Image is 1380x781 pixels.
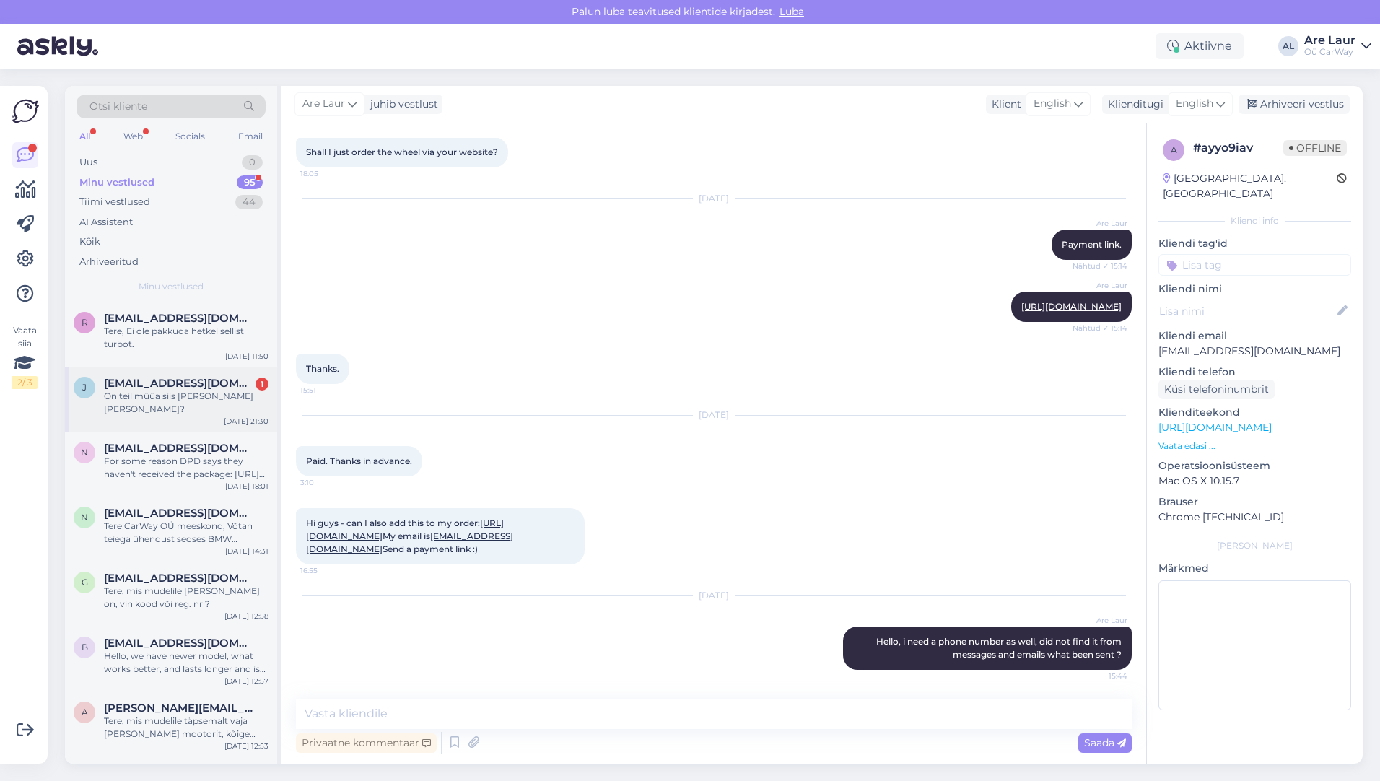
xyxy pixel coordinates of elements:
[1158,494,1351,510] p: Brauser
[1158,561,1351,576] p: Märkmed
[1304,35,1355,46] div: Are Laur
[1158,405,1351,420] p: Klienditeekond
[81,447,88,458] span: n
[104,312,254,325] span: risto.roosipuu@gmail.com
[1073,671,1127,681] span: 15:44
[1158,214,1351,227] div: Kliendi info
[82,707,88,717] span: a
[104,507,254,520] span: nasermoi@outlook.com
[104,390,268,416] div: On teil müüa siis [PERSON_NAME] [PERSON_NAME]?
[79,195,150,209] div: Tiimi vestlused
[79,255,139,269] div: Arhiveeritud
[79,155,97,170] div: Uus
[1159,303,1335,319] input: Lisa nimi
[172,127,208,146] div: Socials
[81,512,88,523] span: n
[12,376,38,389] div: 2 / 3
[1158,458,1351,474] p: Operatsioonisüsteem
[235,195,263,209] div: 44
[296,409,1132,422] div: [DATE]
[1158,539,1351,552] div: [PERSON_NAME]
[79,175,154,190] div: Minu vestlused
[225,481,268,492] div: [DATE] 18:01
[1073,615,1127,626] span: Are Laur
[1073,218,1127,229] span: Are Laur
[1193,139,1283,157] div: # ayyo9iav
[306,518,513,554] span: Hi guys - can I also add this to my order: My email is Send a payment link :)
[235,127,266,146] div: Email
[1176,96,1213,112] span: English
[1158,236,1351,251] p: Kliendi tag'id
[139,280,204,293] span: Minu vestlused
[1073,323,1127,333] span: Nähtud ✓ 15:14
[296,589,1132,602] div: [DATE]
[224,416,268,427] div: [DATE] 21:30
[1034,96,1071,112] span: English
[224,676,268,686] div: [DATE] 12:57
[224,741,268,751] div: [DATE] 12:53
[1158,344,1351,359] p: [EMAIL_ADDRESS][DOMAIN_NAME]
[296,192,1132,205] div: [DATE]
[104,520,268,546] div: Tere CarWay OÜ meeskond, Võtan teiega ühendust seoses BMW heitgaaside temperatuuriandur, väljalas...
[1156,33,1244,59] div: Aktiivne
[224,611,268,621] div: [DATE] 12:58
[104,442,254,455] span: nasermoi@outlook.com
[986,97,1021,112] div: Klient
[104,715,268,741] div: Tere, mis mudelile täpsemalt vaja [PERSON_NAME] mootorit, kõige parem oleks kui helistate 5213002...
[242,155,263,170] div: 0
[104,455,268,481] div: For some reason DPD says they haven't received the package: [URL][DOMAIN_NAME]
[1304,46,1355,58] div: Oü CarWay
[364,97,438,112] div: juhib vestlust
[1158,328,1351,344] p: Kliendi email
[12,324,38,389] div: Vaata siia
[296,733,437,753] div: Privaatne kommentaar
[1073,261,1127,271] span: Nähtud ✓ 15:14
[82,577,88,588] span: g
[104,572,254,585] span: germo.ts@gmail.com
[104,702,254,715] span: andres.loss@mail.ee
[775,5,808,18] span: Luba
[1239,95,1350,114] div: Arhiveeri vestlus
[1278,36,1298,56] div: AL
[1163,171,1337,201] div: [GEOGRAPHIC_DATA], [GEOGRAPHIC_DATA]
[82,317,88,328] span: r
[1304,35,1371,58] a: Are LaurOü CarWay
[1073,280,1127,291] span: Are Laur
[1062,239,1122,250] span: Payment link.
[79,215,133,230] div: AI Assistent
[1158,440,1351,453] p: Vaata edasi ...
[1158,254,1351,276] input: Lisa tag
[306,455,412,466] span: Paid. Thanks in advance.
[82,382,87,393] span: j
[104,377,254,390] span: jannerikeske@gmail.com
[306,147,498,157] span: Shall I just order the wheel via your website?
[82,642,88,653] span: b
[121,127,146,146] div: Web
[1158,421,1272,434] a: [URL][DOMAIN_NAME]
[12,97,39,125] img: Askly Logo
[300,168,354,179] span: 18:05
[1171,144,1177,155] span: a
[104,637,254,650] span: balashovandrey0@gmail.com
[1084,736,1126,749] span: Saada
[77,127,93,146] div: All
[1158,510,1351,525] p: Chrome [TECHNICAL_ID]
[306,363,339,374] span: Thanks.
[1283,140,1347,156] span: Offline
[300,477,354,488] span: 3:10
[104,585,268,611] div: Tere, mis mudelile [PERSON_NAME] on, vin kood või reg. nr ?
[256,378,268,390] div: 1
[104,325,268,351] div: Tere, Ei ole pakkuda hetkel sellist turbot.
[89,99,147,114] span: Otsi kliente
[1158,474,1351,489] p: Mac OS X 10.15.7
[300,565,354,576] span: 16:55
[237,175,263,190] div: 95
[876,636,1124,660] span: Hello, i need a phone number as well, did not find it from messages and emails what been sent ?
[1021,301,1122,312] a: [URL][DOMAIN_NAME]
[225,351,268,362] div: [DATE] 11:50
[225,546,268,557] div: [DATE] 14:31
[79,235,100,249] div: Kõik
[104,650,268,676] div: Hello, we have newer model, what works better, and lasts longer and is more bullet proof. We will...
[1158,380,1275,399] div: Küsi telefoninumbrit
[300,385,354,396] span: 15:51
